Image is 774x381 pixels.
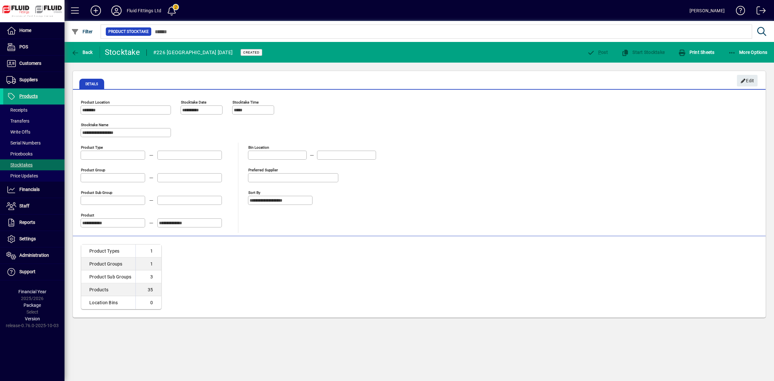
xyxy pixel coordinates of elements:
[19,44,28,49] span: POS
[81,213,94,217] mat-label: Product
[81,100,110,105] mat-label: Product Location
[135,283,161,296] td: 35
[19,77,38,82] span: Suppliers
[105,47,140,57] div: Stocktake
[3,55,64,72] a: Customers
[6,140,41,145] span: Serial Numbers
[3,105,64,115] a: Receipts
[25,316,40,321] span: Version
[71,29,93,34] span: Filter
[737,75,758,86] button: Edit
[3,39,64,55] a: POS
[731,1,745,22] a: Knowledge Base
[677,46,716,58] button: Print Sheets
[135,270,161,283] td: 3
[70,26,94,37] button: Filter
[3,115,64,126] a: Transfers
[81,296,135,309] td: Location Bins
[233,100,259,105] mat-label: Stocktake Time
[3,159,64,170] a: Stocktakes
[81,123,108,127] mat-label: Stocktake Name
[248,145,269,150] mat-label: Bin Location
[690,5,725,16] div: [PERSON_NAME]
[71,50,93,55] span: Back
[181,100,206,105] mat-label: Stocktake Date
[6,129,30,135] span: Write Offs
[19,61,41,66] span: Customers
[135,257,161,270] td: 1
[3,247,64,264] a: Administration
[621,50,665,55] span: Start Stocktake
[108,28,149,35] span: Product Stocktake
[106,5,127,16] button: Profile
[81,145,103,150] mat-label: Product Type
[81,245,135,257] td: Product Types
[81,283,135,296] td: Products
[19,203,29,208] span: Staff
[24,303,41,308] span: Package
[6,107,27,113] span: Receipts
[727,46,769,58] button: More Options
[3,215,64,231] a: Reports
[248,168,278,172] mat-label: Preferred Supplier
[6,162,33,167] span: Stocktakes
[135,245,161,257] td: 1
[248,190,260,195] mat-label: Sort By
[81,270,135,283] td: Product Sub Groups
[6,118,29,124] span: Transfers
[3,23,64,39] a: Home
[678,50,715,55] span: Print Sheets
[70,46,94,58] button: Back
[19,236,36,241] span: Settings
[752,1,766,22] a: Logout
[19,94,38,99] span: Products
[3,182,64,198] a: Financials
[6,173,38,178] span: Price Updates
[3,148,64,159] a: Pricebooks
[3,264,64,280] a: Support
[81,168,105,172] mat-label: Product Group
[19,187,40,192] span: Financials
[18,289,46,294] span: Financial Year
[620,46,666,58] button: Start Stocktake
[19,253,49,258] span: Administration
[6,151,33,156] span: Pricebooks
[740,75,754,86] span: Edit
[135,296,161,309] td: 0
[3,170,64,181] a: Price Updates
[3,198,64,214] a: Staff
[3,231,64,247] a: Settings
[19,28,31,33] span: Home
[127,5,161,16] div: Fluid Fittings Ltd
[81,257,135,270] td: Product Groups
[19,269,35,274] span: Support
[81,190,112,195] mat-label: Product Sub group
[243,50,260,55] span: Created
[85,5,106,16] button: Add
[3,72,64,88] a: Suppliers
[3,126,64,137] a: Write Offs
[19,220,35,225] span: Reports
[3,137,64,148] a: Serial Numbers
[79,79,104,89] span: Details
[64,46,100,58] app-page-header-button: Back
[153,47,233,58] div: #226 [GEOGRAPHIC_DATA] [DATE]
[728,50,768,55] span: More Options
